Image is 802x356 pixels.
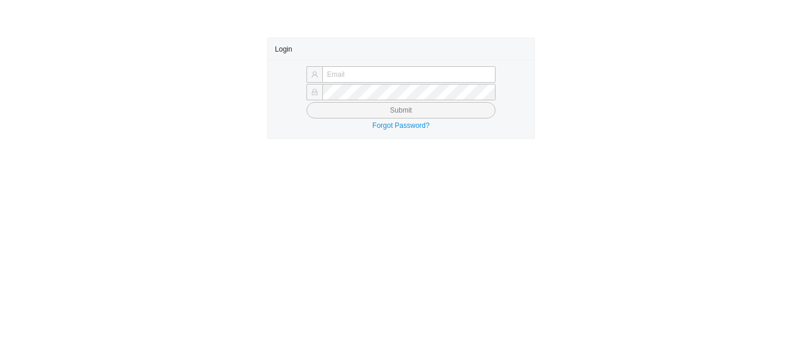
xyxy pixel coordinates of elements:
[275,38,527,60] div: Login
[311,71,318,78] span: user
[322,66,496,83] input: Email
[311,89,318,96] span: lock
[306,102,496,118] button: Submit
[372,121,429,130] a: Forgot Password?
